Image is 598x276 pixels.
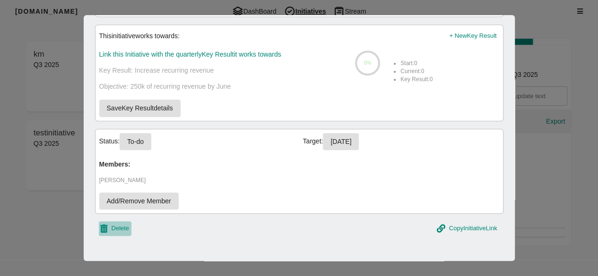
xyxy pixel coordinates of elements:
span: [DATE] [330,136,351,148]
span: Link this Initiative with the quarterly Key Result it works towards [99,50,281,58]
span: Copy Initiative Link [449,223,497,234]
span: Add/Remove Member [107,195,171,207]
span: Target: [303,137,323,145]
p: Objective : 250k of recurring revenue by June [99,82,339,91]
button: To-do [120,133,151,151]
span: + New Key Result [449,31,496,42]
span: Save Key Result details [107,102,173,114]
button: Delete [99,221,132,236]
button: + NewKey Result [447,29,499,43]
p: [PERSON_NAME] [99,176,499,184]
button: Add/Remove Member [99,192,179,210]
p: Key Result : Increase recurring revenue [99,66,339,75]
button: [DATE] [323,133,359,151]
span: To-do [127,136,144,148]
button: SaveKey Resultdetails [99,100,181,117]
li: Current: 0 [400,67,433,75]
span: Delete [112,223,130,234]
li: Key Result : 0 [400,75,433,84]
div: This initiative works towards: [99,31,180,41]
p: Members: [99,150,133,169]
span: Status: [99,137,120,145]
li: Start: 0 [400,59,433,67]
text: 0% [364,60,371,66]
button: CopyInitiativeLink [435,221,500,236]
